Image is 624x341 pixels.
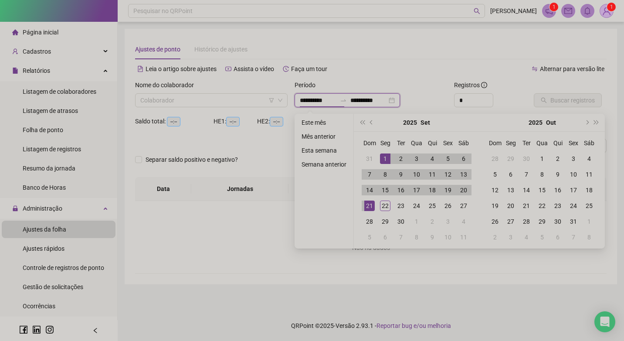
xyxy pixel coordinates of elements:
th: Qui [550,135,566,151]
span: Página inicial [23,29,58,36]
span: Leia o artigo sobre ajustes [146,65,217,72]
th: Sáb [581,135,597,151]
span: down [278,98,283,103]
td: 2025-09-01 [377,151,393,167]
span: youtube [225,66,231,72]
div: 21 [364,201,375,211]
span: home [12,29,18,35]
div: 2 [427,216,437,227]
div: 7 [396,232,406,242]
div: 21 [521,201,532,211]
th: Ter [519,135,534,151]
span: user-add [12,48,18,55]
td: 2025-09-21 [362,198,377,214]
footer: QRPoint © 2025 - 2.93.1 - [118,310,624,341]
div: 25 [584,201,594,211]
div: 11 [458,232,469,242]
td: 2025-09-09 [393,167,409,182]
td: 2025-10-06 [377,229,393,245]
div: 6 [458,153,469,164]
span: Ajustes rápidos [23,245,64,252]
span: 1 [553,4,556,10]
div: 6 [505,169,516,180]
div: 15 [537,185,547,195]
div: 7 [521,169,532,180]
div: 30 [521,153,532,164]
span: lock [12,205,18,211]
td: 2025-10-11 [581,167,597,182]
div: 17 [411,185,422,195]
td: 2025-10-01 [409,214,424,229]
span: Cadastros [23,48,51,55]
div: 13 [505,185,516,195]
div: 24 [411,201,422,211]
div: 6 [553,232,563,242]
td: 2025-10-28 [519,214,534,229]
div: 22 [380,201,390,211]
span: --:-- [167,117,180,126]
div: 9 [427,232,437,242]
span: Ocorrências [23,303,55,310]
span: --:-- [226,117,240,126]
div: 7 [364,169,375,180]
td: 2025-10-25 [581,198,597,214]
div: HE 1: [214,116,257,126]
th: Sex [440,135,456,151]
th: Entrada 1 [288,177,349,201]
td: 2025-11-02 [487,229,503,245]
span: Listagem de atrasos [23,107,78,114]
div: 1 [411,216,422,227]
span: file-text [137,66,143,72]
div: 9 [396,169,406,180]
td: 2025-09-18 [424,182,440,198]
button: next-year [582,114,591,131]
div: 29 [380,216,390,227]
td: 2025-11-08 [581,229,597,245]
span: Controle de registros de ponto [23,264,104,271]
th: Dom [487,135,503,151]
div: 26 [490,216,500,227]
td: 2025-11-03 [503,229,519,245]
td: 2025-10-20 [503,198,519,214]
td: 2025-10-07 [393,229,409,245]
td: 2025-10-03 [566,151,581,167]
div: 16 [396,185,406,195]
div: 4 [458,216,469,227]
div: 28 [490,153,500,164]
div: 4 [584,153,594,164]
div: 3 [411,153,422,164]
div: 30 [553,216,563,227]
button: month panel [546,114,556,131]
td: 2025-09-22 [377,198,393,214]
td: 2025-10-18 [581,182,597,198]
span: info-circle [481,82,487,88]
th: Ter [393,135,409,151]
th: Seg [503,135,519,151]
td: 2025-09-13 [456,167,471,182]
td: 2025-09-24 [409,198,424,214]
span: Versão [336,322,355,329]
div: Open Intercom Messenger [594,311,615,332]
td: 2025-09-25 [424,198,440,214]
sup: Atualize o seu contato no menu Meus Dados [607,3,616,11]
td: 2025-11-06 [550,229,566,245]
td: 2025-10-06 [503,167,519,182]
td: 2025-10-22 [534,198,550,214]
div: 23 [396,201,406,211]
span: swap [532,66,538,72]
div: 29 [505,153,516,164]
span: search [474,8,480,14]
div: 12 [443,169,453,180]
td: 2025-10-13 [503,182,519,198]
span: Ajustes de ponto [135,46,180,53]
span: Separar saldo positivo e negativo? [142,155,241,164]
button: prev-year [367,114,376,131]
th: Qua [534,135,550,151]
div: 5 [364,232,375,242]
td: 2025-10-24 [566,198,581,214]
span: Folha de ponto [23,126,63,133]
td: 2025-09-06 [456,151,471,167]
span: mail [564,7,572,15]
div: HE 2: [257,116,301,126]
td: 2025-09-03 [409,151,424,167]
